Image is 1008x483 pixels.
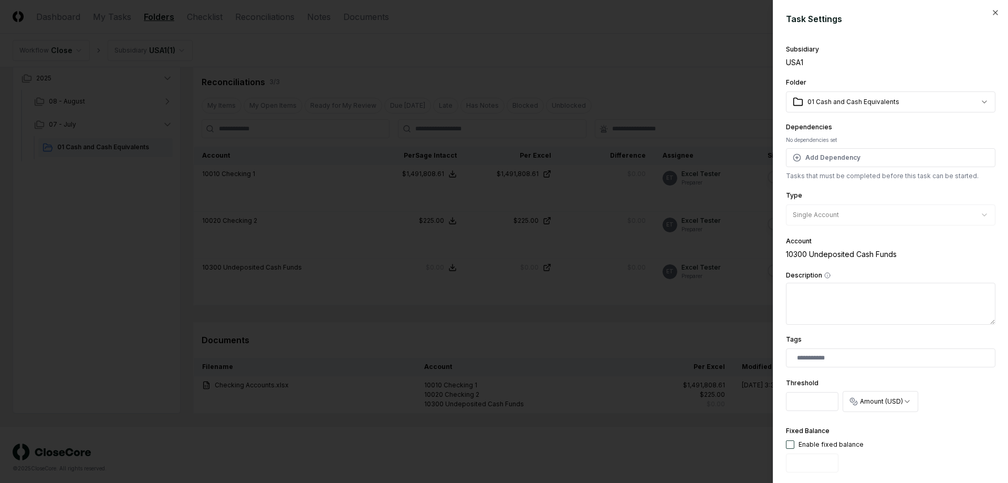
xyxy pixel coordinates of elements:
[786,272,995,279] label: Description
[786,249,995,260] div: 10300 Undeposited Cash Funds
[786,78,806,86] label: Folder
[786,57,995,68] div: USA1
[799,440,864,449] div: Enable fixed balance
[824,272,831,279] button: Description
[786,379,818,387] label: Threshold
[786,148,995,167] button: Add Dependency
[786,427,829,435] label: Fixed Balance
[786,123,832,131] label: Dependencies
[786,171,995,181] p: Tasks that must be completed before this task can be started.
[786,238,995,244] div: Account
[786,136,995,144] div: No dependencies set
[786,13,995,25] h2: Task Settings
[786,335,802,343] label: Tags
[786,191,802,199] label: Type
[786,46,995,53] div: Subsidiary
